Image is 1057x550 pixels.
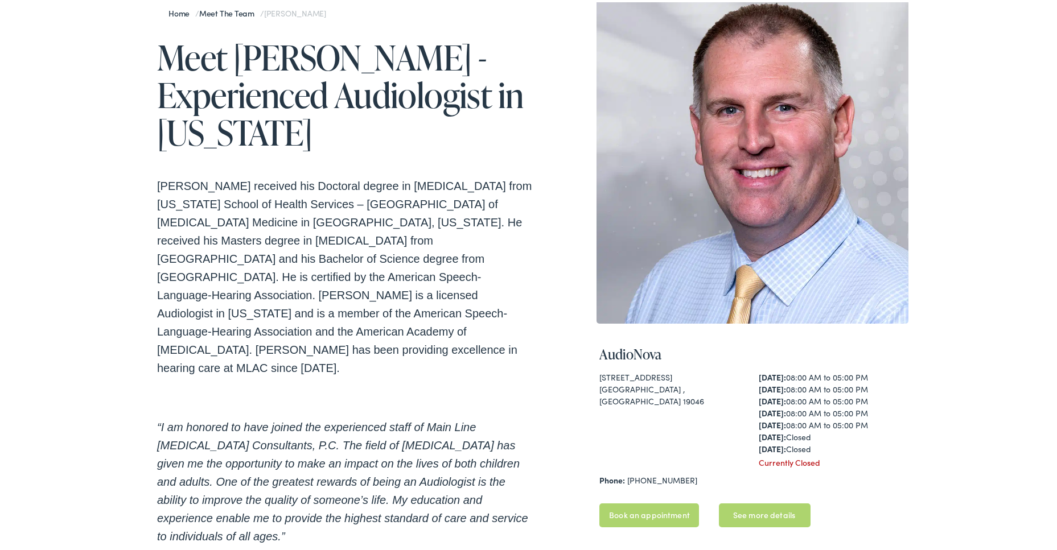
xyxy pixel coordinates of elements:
[759,454,906,466] div: Currently Closed
[168,5,195,16] a: Home
[759,381,786,392] strong: [DATE]:
[719,501,811,525] a: See more details
[627,472,697,483] a: [PHONE_NUMBER]
[599,381,746,405] div: [GEOGRAPHIC_DATA] , [GEOGRAPHIC_DATA] 19046
[599,501,699,525] a: Book an appointment
[759,369,786,381] strong: [DATE]:
[157,36,533,149] h1: Meet [PERSON_NAME] - Experienced Audiologist in [US_STATE]
[157,175,533,375] p: [PERSON_NAME] received his Doctoral degree in [MEDICAL_DATA] from [US_STATE] School of Health Ser...
[599,369,746,381] div: [STREET_ADDRESS]
[599,472,625,483] strong: Phone:
[759,369,906,453] div: 08:00 AM to 05:00 PM 08:00 AM to 05:00 PM 08:00 AM to 05:00 PM 08:00 AM to 05:00 PM 08:00 AM to 0...
[759,417,786,428] strong: [DATE]:
[759,405,786,416] strong: [DATE]:
[157,419,528,540] em: “I am honored to have joined the experienced staff of Main Line [MEDICAL_DATA] Consultants, P.C. ...
[199,5,260,16] a: Meet the Team
[168,5,326,16] span: / /
[759,393,786,404] strong: [DATE]:
[759,429,786,440] strong: [DATE]:
[264,5,326,16] span: [PERSON_NAME]
[599,344,906,361] h4: AudioNova
[759,441,786,452] strong: [DATE]:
